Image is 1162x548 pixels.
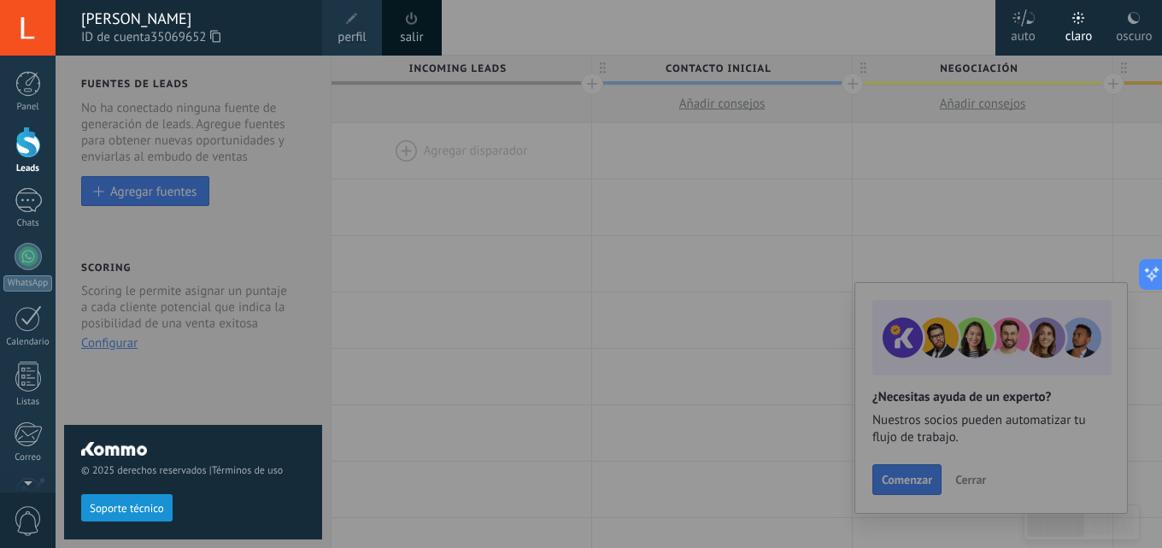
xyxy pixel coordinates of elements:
[212,464,283,477] a: Términos de uso
[81,494,173,521] button: Soporte técnico
[81,9,305,28] div: [PERSON_NAME]
[3,275,52,292] div: WhatsApp
[400,28,423,47] a: salir
[1065,11,1093,56] div: claro
[3,452,53,463] div: Correo
[1116,11,1152,56] div: oscuro
[81,501,173,514] a: Soporte técnico
[81,464,305,477] span: © 2025 derechos reservados |
[337,28,366,47] span: perfil
[3,163,53,174] div: Leads
[3,337,53,348] div: Calendario
[150,28,220,47] span: 35069652
[3,102,53,113] div: Panel
[3,218,53,229] div: Chats
[90,503,164,515] span: Soporte técnico
[81,28,305,47] span: ID de cuenta
[1011,11,1036,56] div: auto
[3,397,53,408] div: Listas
